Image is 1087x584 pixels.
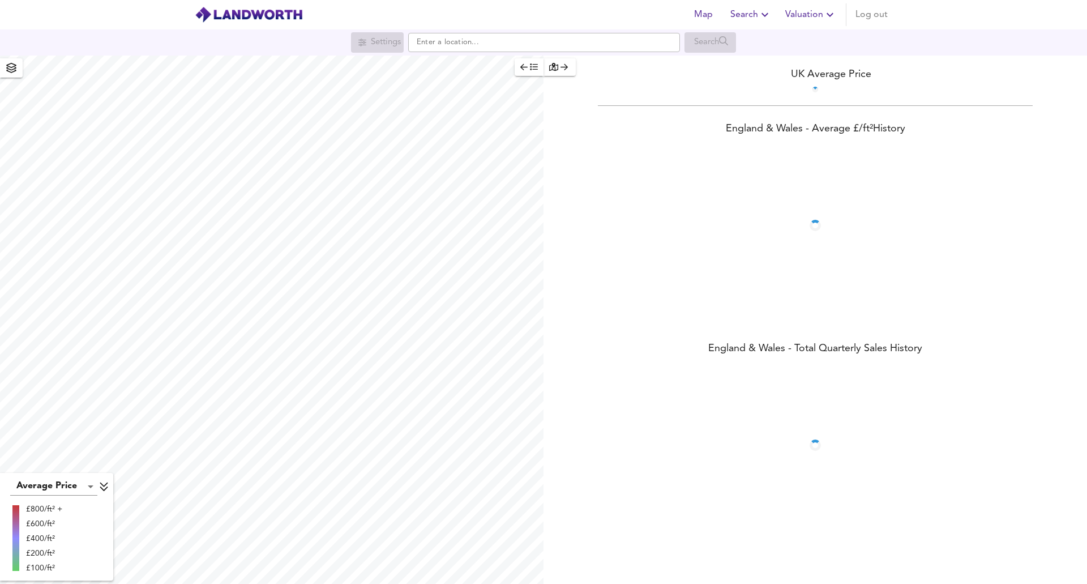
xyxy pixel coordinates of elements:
div: £400/ft² [26,533,62,544]
div: England & Wales - Total Quarterly Sales History [543,342,1087,357]
span: Log out [855,7,888,23]
div: £200/ft² [26,548,62,559]
button: Map [685,3,721,26]
span: Map [690,7,717,23]
button: Search [726,3,776,26]
span: Search [730,7,772,23]
input: Enter a location... [408,33,680,52]
div: England & Wales - Average £/ ft² History [543,122,1087,138]
div: £100/ft² [26,562,62,574]
button: Valuation [781,3,841,26]
button: Log out [851,3,892,26]
div: Average Price [10,478,97,496]
div: Search for a location first or explore the map [684,32,736,53]
div: UK Average Price [543,67,1087,82]
div: Search for a location first or explore the map [351,32,404,53]
span: Valuation [785,7,837,23]
div: £800/ft² + [26,504,62,515]
div: £600/ft² [26,518,62,530]
img: logo [195,6,303,23]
